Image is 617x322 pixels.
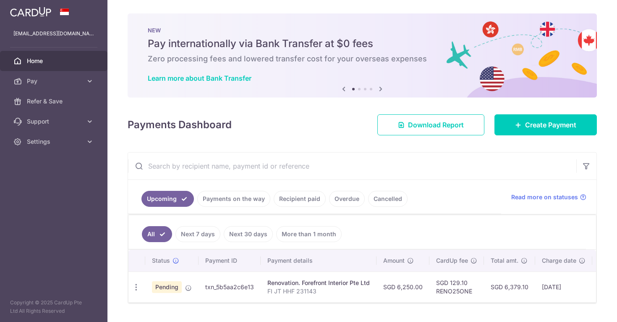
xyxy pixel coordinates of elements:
td: txn_5b5aa2c6e13 [199,272,261,302]
h5: Pay internationally via Bank Transfer at $0 fees [148,37,577,50]
img: Bank transfer banner [128,13,597,98]
td: SGD 6,250.00 [376,272,429,302]
a: Learn more about Bank Transfer [148,74,251,82]
img: CardUp [10,7,51,17]
a: Upcoming [141,191,194,207]
a: More than 1 month [276,226,342,242]
input: Search by recipient name, payment id or reference [128,153,576,179]
h6: Zero processing fees and lowered transfer cost for your overseas expenses [148,54,577,64]
a: Recipient paid [274,191,326,207]
p: NEW [148,27,577,34]
a: Cancelled [368,191,408,207]
a: Download Report [377,114,484,135]
span: Pay [27,77,82,85]
a: Create Payment [494,114,597,135]
p: [EMAIL_ADDRESS][DOMAIN_NAME] [13,29,94,38]
td: SGD 6,379.10 [484,272,535,302]
a: All [142,226,172,242]
a: Payments on the way [197,191,270,207]
a: Overdue [329,191,365,207]
span: Pending [152,281,182,293]
span: Create Payment [525,120,576,130]
th: Payment details [261,250,376,272]
a: Next 30 days [224,226,273,242]
span: Total amt. [491,256,518,265]
a: Next 7 days [175,226,220,242]
td: SGD 129.10 RENO25ONE [429,272,484,302]
span: Read more on statuses [511,193,578,201]
span: Amount [383,256,405,265]
span: Home [27,57,82,65]
span: Support [27,117,82,126]
span: Download Report [408,120,464,130]
span: Charge date [542,256,576,265]
span: Settings [27,137,82,146]
a: Read more on statuses [511,193,586,201]
th: Payment ID [199,250,261,272]
span: Refer & Save [27,97,82,106]
span: CardUp fee [436,256,468,265]
div: Renovation. Forefront Interior Pte Ltd [267,279,370,287]
td: [DATE] [535,272,592,302]
p: FI JT HHF 231143 [267,287,370,296]
span: Status [152,256,170,265]
h4: Payments Dashboard [128,117,232,132]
